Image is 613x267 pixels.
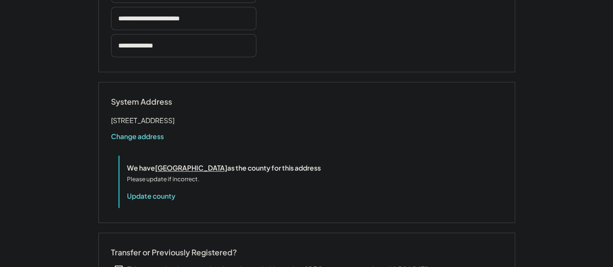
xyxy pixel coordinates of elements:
div: System Address [111,97,208,107]
u: [GEOGRAPHIC_DATA] [155,163,227,172]
div: We have as the county for this address [127,163,321,173]
div: Transfer or Previously Registered? [111,248,237,258]
button: Update county [127,191,175,201]
button: Change address [111,131,164,141]
div: Please update if incorrect. [127,175,199,184]
div: [STREET_ADDRESS] [111,114,174,126]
